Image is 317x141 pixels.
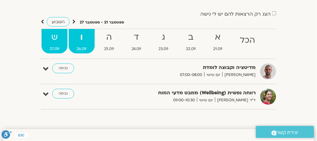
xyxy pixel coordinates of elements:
[232,29,263,53] a: הכל
[42,46,67,52] span: 27.09
[205,31,231,44] strong: א
[205,29,231,53] a: א21.09
[215,97,256,103] span: ד"ר [PERSON_NAME]
[178,46,204,52] span: 22.09
[204,72,222,78] span: יום שישי
[52,19,65,25] span: השבוע
[171,97,197,103] span: 09:00-10:30
[124,89,256,97] strong: רווחה נפשית (Wellbeing) ממבט מדעי המוח
[222,72,256,78] span: [PERSON_NAME]
[178,72,204,78] span: 07:00-08:00
[123,46,149,52] span: 24.09
[69,31,95,44] strong: ו
[52,63,74,73] a: כניסה
[232,34,263,47] strong: הכל
[197,97,215,103] span: יום שישי
[96,46,122,52] span: 25.09
[256,126,314,138] a: יצירת קשר
[124,63,256,72] strong: מדיטציה וקבוצה לומדת
[178,29,204,53] a: ב22.09
[80,19,124,26] p: ספטמבר 21 - ספטמבר 27
[52,89,74,99] a: כניסה
[69,29,95,53] a: ו26.09
[42,29,67,53] a: ש27.09
[151,46,177,52] span: 23.09
[123,31,149,44] strong: ד
[151,29,177,53] a: ג23.09
[200,11,271,17] label: הצג רק הרצאות להם יש לי גישה
[42,31,67,44] strong: ש
[47,17,70,27] a: השבוע
[69,46,95,52] span: 26.09
[205,46,231,52] span: 21.09
[151,31,177,44] strong: ג
[277,128,299,137] span: יצירת קשר
[178,31,204,44] strong: ב
[96,31,122,44] strong: ה
[96,29,122,53] a: ה25.09
[123,29,149,53] a: ד24.09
